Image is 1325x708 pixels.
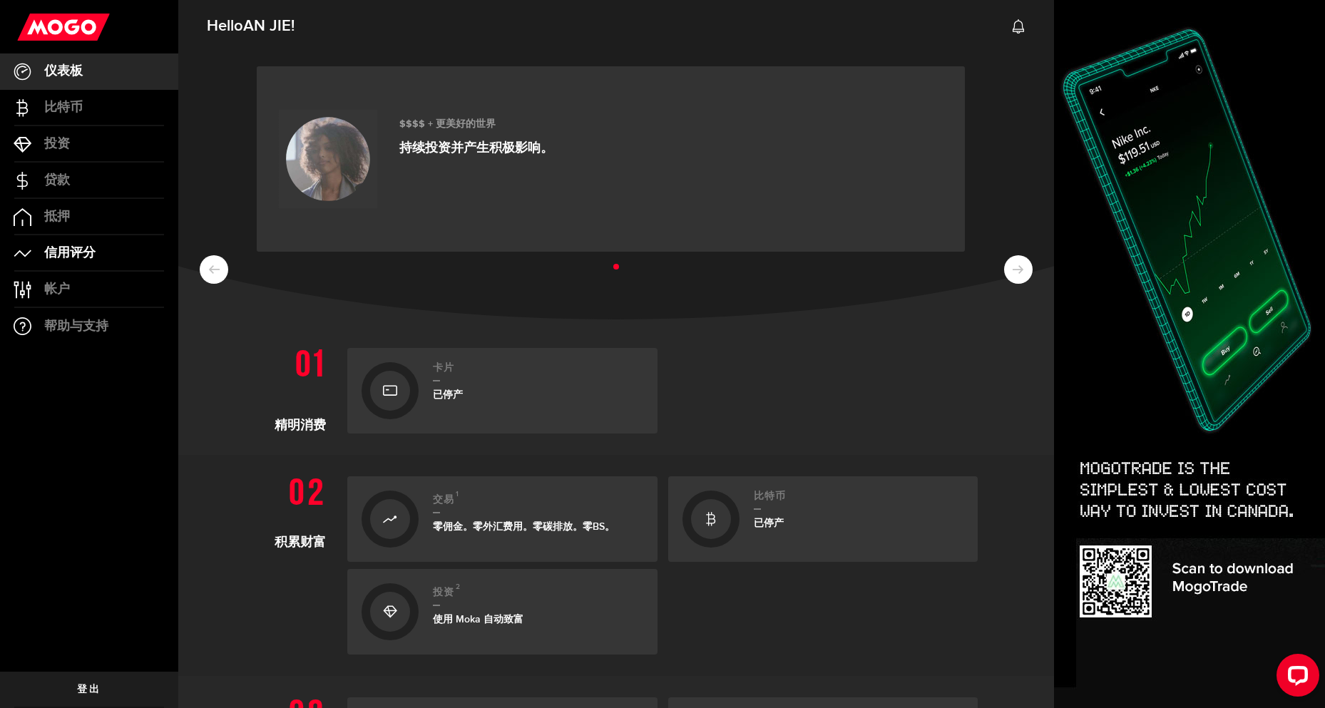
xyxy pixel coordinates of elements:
font: 信用评分 [44,245,96,260]
a: 比特币已停产 [668,476,978,562]
span: AN JIE [243,16,291,36]
span: Hello ! [207,11,295,41]
font: 卡片 [433,361,454,374]
font: 使用 Moka 自动致富 [433,613,523,625]
font: 2 [456,583,461,591]
font: 贷款 [44,173,70,188]
a: 交易1零佣金。零外汇费用。零碳排放。零BS。 [347,476,658,562]
font: 帮助与支持 [44,319,108,334]
font: 投资 [44,136,70,151]
a: 投资2使用 Moka 自动致富 [347,569,658,655]
font: 比特币 [44,100,83,115]
font: 已停产 [433,389,463,401]
font: 仪表板 [44,63,83,78]
font: 交易 [433,493,454,506]
font: 抵押 [44,209,70,224]
font: 已停产 [754,517,784,529]
font: 帐户 [44,282,70,297]
font: $$$$ + 更美好的世界 [399,119,496,129]
font: 投资 [433,586,454,598]
font: 登出 [77,683,101,695]
a: 卡片已停产 [347,348,658,433]
font: 精明消费 [275,419,326,432]
font: 1 [456,490,459,498]
font: 比特币 [754,490,786,502]
font: 持续投资并产生积极影响。 [399,142,553,155]
font: 积累财富 [275,536,326,549]
font: 零佣金。零外汇费用。零碳排放。零BS。 [433,520,615,533]
iframe: LiveChat 聊天小部件 [1265,648,1325,708]
a: $$$$ + 更美好的世界 持续投资并产生积极影响。 [257,66,965,252]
